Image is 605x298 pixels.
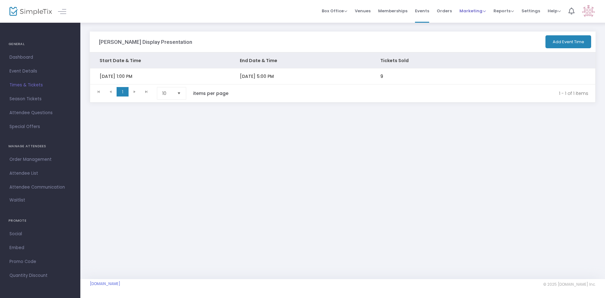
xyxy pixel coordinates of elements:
[162,90,172,96] span: 10
[99,39,192,45] h3: [PERSON_NAME] Display Presentation
[543,282,596,287] span: © 2025 [DOMAIN_NAME] Inc.
[9,53,71,61] span: Dashboard
[380,73,383,79] span: 9
[90,281,120,286] a: [DOMAIN_NAME]
[9,244,71,252] span: Embed
[371,53,483,68] th: Tickets Sold
[240,73,274,79] span: [DATE] 5:00 PM
[9,95,71,103] span: Season Tickets
[545,35,591,48] button: Add Event Time
[9,197,25,203] span: Waitlist
[355,3,371,19] span: Venues
[9,140,72,153] h4: MANAGE ATTENDEES
[230,53,371,68] th: End Date & Time
[9,67,71,75] span: Event Details
[9,109,71,117] span: Attendee Questions
[90,53,595,84] div: Data table
[9,81,71,89] span: Times & Tickets
[9,123,71,131] span: Special Offers
[521,3,540,19] span: Settings
[415,3,429,19] span: Events
[9,183,71,191] span: Attendee Communication
[100,73,132,79] span: [DATE] 1:00 PM
[90,53,230,68] th: Start Date & Time
[9,272,71,280] span: Quantity Discount
[117,87,129,96] span: Page 1
[9,155,71,164] span: Order Management
[459,8,486,14] span: Marketing
[9,214,72,227] h4: PROMOTE
[9,169,71,178] span: Attendee List
[193,90,228,96] label: items per page
[322,8,347,14] span: Box Office
[9,230,71,238] span: Social
[437,3,452,19] span: Orders
[548,8,561,14] span: Help
[493,8,514,14] span: Reports
[9,258,71,266] span: Promo Code
[175,87,183,99] button: Select
[242,87,588,100] kendo-pager-info: 1 - 1 of 1 items
[9,38,72,50] h4: GENERAL
[378,3,407,19] span: Memberships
